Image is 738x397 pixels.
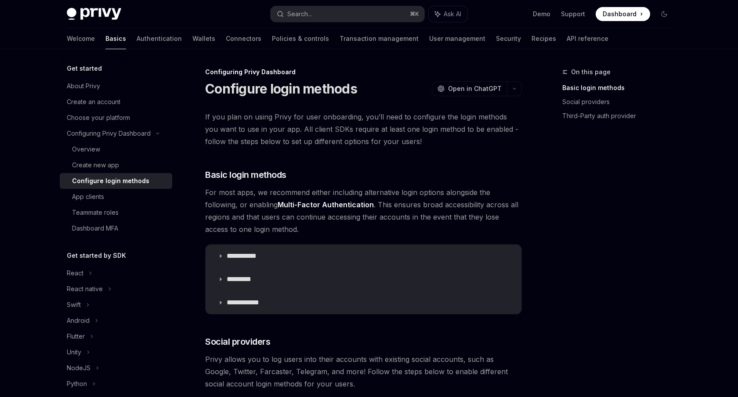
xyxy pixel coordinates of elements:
div: React native [67,284,103,294]
div: React [67,268,83,278]
div: Swift [67,300,81,310]
a: Dashboard MFA [60,220,172,236]
a: Create an account [60,94,172,110]
div: Dashboard MFA [72,223,118,234]
span: Social providers [205,336,270,348]
a: Support [561,10,585,18]
div: Choose your platform [67,112,130,123]
a: Configure login methods [60,173,172,189]
a: Wallets [192,28,215,49]
a: Create new app [60,157,172,173]
img: dark logo [67,8,121,20]
a: User management [429,28,485,49]
a: Teammate roles [60,205,172,220]
a: Transaction management [340,28,419,49]
button: Open in ChatGPT [432,81,507,96]
a: Authentication [137,28,182,49]
div: Flutter [67,331,85,342]
div: Create an account [67,97,120,107]
a: Policies & controls [272,28,329,49]
span: Open in ChatGPT [448,84,502,93]
div: Search... [287,9,312,19]
a: Recipes [532,28,556,49]
div: Unity [67,347,81,357]
span: If you plan on using Privy for user onboarding, you’ll need to configure the login methods you wa... [205,111,522,148]
a: About Privy [60,78,172,94]
button: Ask AI [429,6,467,22]
a: App clients [60,189,172,205]
a: Security [496,28,521,49]
a: Third-Party auth provider [562,109,678,123]
div: Configuring Privy Dashboard [67,128,151,139]
div: Teammate roles [72,207,119,218]
div: NodeJS [67,363,90,373]
h5: Get started [67,63,102,74]
a: Social providers [562,95,678,109]
span: On this page [571,67,611,77]
a: Welcome [67,28,95,49]
button: Toggle dark mode [657,7,671,21]
a: Choose your platform [60,110,172,126]
div: Overview [72,144,100,155]
a: Connectors [226,28,261,49]
span: ⌘ K [410,11,419,18]
div: Android [67,315,90,326]
button: Search...⌘K [271,6,424,22]
span: For most apps, we recommend either including alternative login options alongside the following, o... [205,186,522,235]
div: App clients [72,191,104,202]
a: Basic login methods [562,81,678,95]
div: Create new app [72,160,119,170]
span: Basic login methods [205,169,286,181]
div: Configure login methods [72,176,149,186]
div: Configuring Privy Dashboard [205,68,522,76]
a: Overview [60,141,172,157]
h5: Get started by SDK [67,250,126,261]
span: Privy allows you to log users into their accounts with existing social accounts, such as Google, ... [205,353,522,390]
div: About Privy [67,81,100,91]
a: API reference [567,28,608,49]
div: Python [67,379,87,389]
a: Demo [533,10,550,18]
h1: Configure login methods [205,81,357,97]
a: Basics [105,28,126,49]
span: Ask AI [444,10,461,18]
a: Dashboard [596,7,650,21]
a: Multi-Factor Authentication [278,200,374,209]
span: Dashboard [603,10,637,18]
